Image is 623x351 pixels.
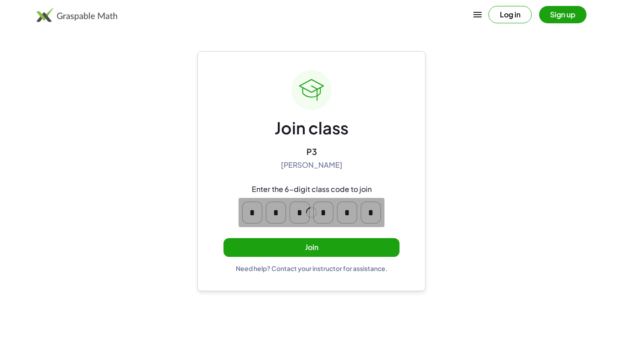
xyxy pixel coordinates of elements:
div: Join class [275,117,348,139]
div: Need help? Contact your instructor for assistance. [236,264,388,272]
div: Enter the 6-digit class code to join [252,185,372,194]
div: P3 [306,146,317,157]
button: Sign up [539,6,587,23]
div: [PERSON_NAME] [281,160,343,170]
button: Join [223,238,400,257]
button: Log in [488,6,532,23]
